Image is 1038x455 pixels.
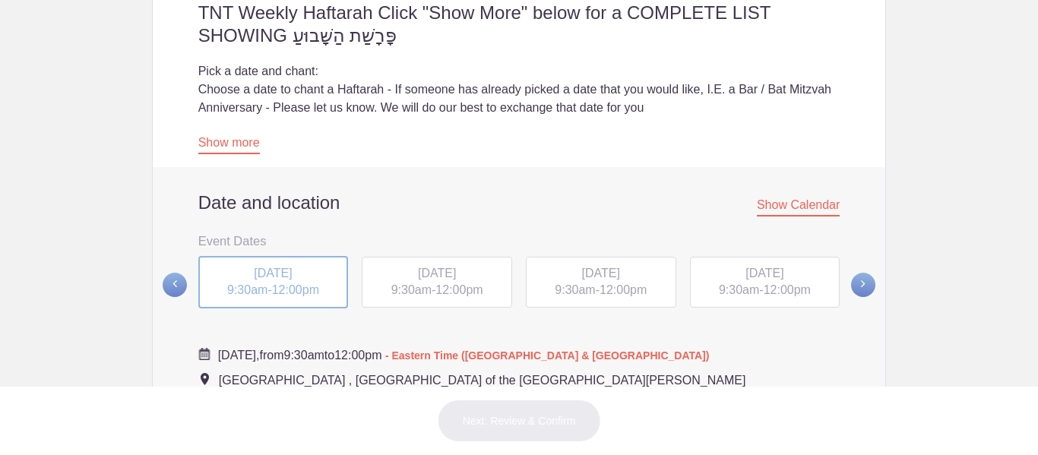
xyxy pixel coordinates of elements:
img: Event location [201,373,209,385]
span: [DATE] [582,267,620,280]
div: - [526,257,676,308]
span: 9:30am [555,283,595,296]
h3: Event Dates [198,229,840,252]
span: Show Calendar [757,198,840,216]
a: Show more [198,136,260,154]
div: Pick a date and chant: [198,62,840,81]
span: [DATE] [745,267,783,280]
span: 9:30am [227,283,267,296]
div: - [198,256,349,309]
span: 12:00pm [334,349,381,362]
div: Choose a date to chant a Haftarah - If someone has already picked a date that you would like, I.E... [198,81,840,117]
div: - [362,257,512,308]
button: [DATE] 9:30am-12:00pm [525,256,677,309]
span: [DATE] [418,267,456,280]
button: [DATE] 9:30am-12:00pm [361,256,513,309]
span: 9:30am [391,283,432,296]
h2: Date and location [198,191,840,214]
img: Cal purple [198,348,210,360]
span: [DATE] [254,267,292,280]
button: [DATE] 9:30am-12:00pm [198,255,350,310]
span: [DATE], [218,349,260,362]
button: [DATE] 9:30am-12:00pm [689,256,841,309]
span: 12:00pm [600,283,647,296]
span: 12:00pm [435,283,483,296]
span: 9:30am [283,349,324,362]
button: Next: Review & Confirm [438,400,601,442]
span: 9:30am [719,283,759,296]
span: 12:00pm [272,283,319,296]
span: 12:00pm [764,283,811,296]
span: from to [218,349,710,362]
span: [GEOGRAPHIC_DATA] , [GEOGRAPHIC_DATA] of the [GEOGRAPHIC_DATA][PERSON_NAME][GEOGRAPHIC_DATA], [GE... [198,374,746,404]
h2: TNT Weekly Haftarah Click "Show More" below for a COMPLETE LIST SHOWING פָּרָשַׁת הַשָּׁבוּעַ‬ [198,2,840,47]
div: - [690,257,840,308]
span: - Eastern Time ([GEOGRAPHIC_DATA] & [GEOGRAPHIC_DATA]) [385,349,710,362]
